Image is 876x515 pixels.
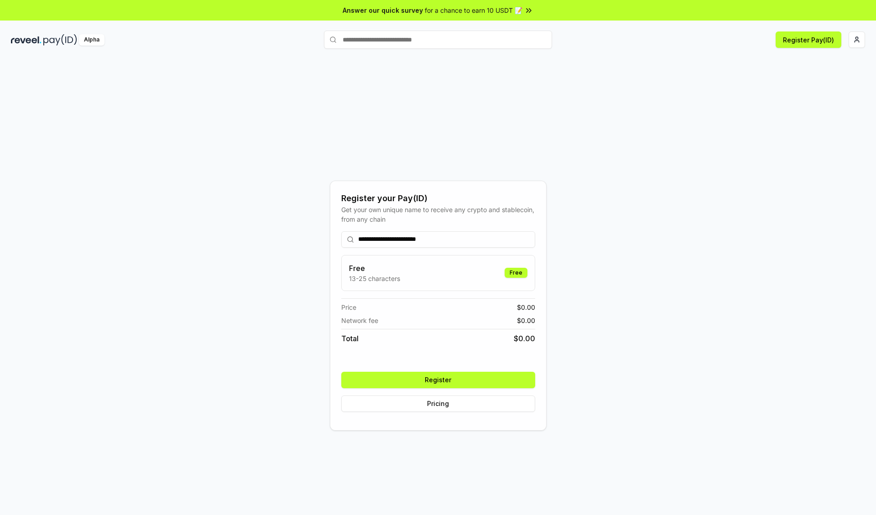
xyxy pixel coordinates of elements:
[514,333,535,344] span: $ 0.00
[517,316,535,325] span: $ 0.00
[79,34,104,46] div: Alpha
[341,333,359,344] span: Total
[425,5,522,15] span: for a chance to earn 10 USDT 📝
[776,31,841,48] button: Register Pay(ID)
[505,268,527,278] div: Free
[349,263,400,274] h3: Free
[11,34,42,46] img: reveel_dark
[517,302,535,312] span: $ 0.00
[43,34,77,46] img: pay_id
[341,316,378,325] span: Network fee
[341,302,356,312] span: Price
[343,5,423,15] span: Answer our quick survey
[341,192,535,205] div: Register your Pay(ID)
[341,395,535,412] button: Pricing
[341,205,535,224] div: Get your own unique name to receive any crypto and stablecoin, from any chain
[349,274,400,283] p: 13-25 characters
[341,372,535,388] button: Register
